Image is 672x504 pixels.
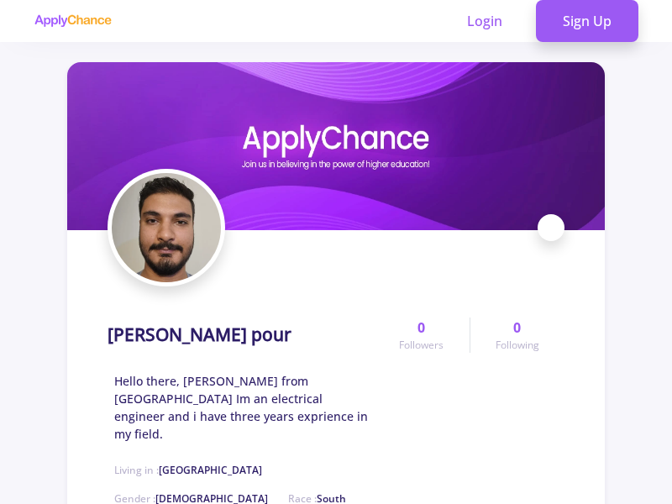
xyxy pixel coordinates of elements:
[34,14,112,28] img: applychance logo text only
[513,318,521,338] span: 0
[114,463,262,477] span: Living in :
[114,372,374,443] span: Hello there, [PERSON_NAME] from [GEOGRAPHIC_DATA] Im an electrical engineer and i have three year...
[399,338,444,353] span: Followers
[108,324,291,345] h1: [PERSON_NAME] pour
[470,318,564,353] a: 0Following
[159,463,262,477] span: [GEOGRAPHIC_DATA]
[112,173,221,282] img: Reza Heydarabadi pouravatar
[374,318,469,353] a: 0Followers
[496,338,539,353] span: Following
[67,62,605,230] img: Reza Heydarabadi pourcover image
[417,318,425,338] span: 0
